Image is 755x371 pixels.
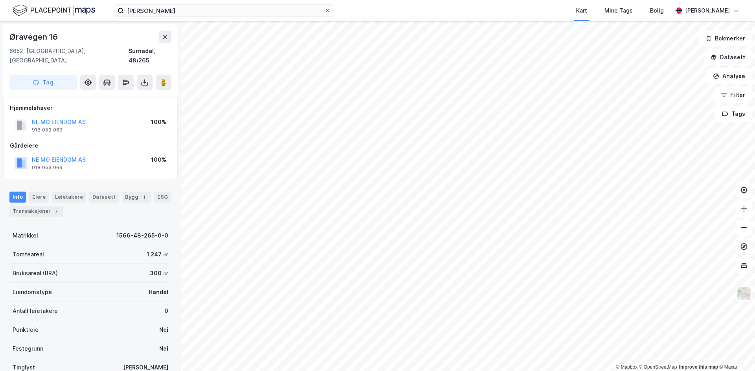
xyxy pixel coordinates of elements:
div: Nei [159,325,168,334]
div: Tomteareal [13,250,44,259]
div: Surnadal, 48/265 [129,46,171,65]
div: Matrikkel [13,231,38,240]
button: Analyse [706,68,752,84]
div: Eiere [29,192,49,203]
div: Øravegen 16 [9,31,59,43]
div: Leietakere [52,192,86,203]
div: Hjemmelshaver [10,103,171,113]
div: Nei [159,344,168,353]
button: Datasett [704,49,752,65]
div: 0 [164,306,168,316]
div: 918 053 069 [32,127,63,133]
button: Tags [715,106,752,122]
div: Handel [149,287,168,297]
div: Mine Tags [604,6,633,15]
div: 7 [52,207,60,215]
button: Filter [714,87,752,103]
a: Mapbox [616,364,637,370]
div: Datasett [89,192,119,203]
div: 100% [151,155,166,164]
div: Kontrollprogram for chat [716,333,755,371]
div: Bygg [122,192,151,203]
input: Søk på adresse, matrikkel, gårdeiere, leietakere eller personer [124,5,324,16]
div: 1 [140,193,148,201]
button: Bokmerker [699,31,752,46]
div: Bolig [650,6,664,15]
img: Z [737,286,751,301]
iframe: Chat Widget [716,333,755,371]
div: 1 247 ㎡ [147,250,168,259]
div: [PERSON_NAME] [685,6,730,15]
div: ESG [154,192,171,203]
div: 1566-48-265-0-0 [116,231,168,240]
div: Antall leietakere [13,306,58,316]
div: Bruksareal (BRA) [13,269,58,278]
a: OpenStreetMap [639,364,677,370]
div: Festegrunn [13,344,43,353]
div: 100% [151,117,166,127]
div: Info [9,192,26,203]
a: Improve this map [679,364,718,370]
div: Transaksjoner [9,206,63,217]
div: Eiendomstype [13,287,52,297]
button: Tag [9,75,77,90]
div: Punktleie [13,325,39,334]
div: 6652, [GEOGRAPHIC_DATA], [GEOGRAPHIC_DATA] [9,46,129,65]
div: Kart [576,6,587,15]
div: Gårdeiere [10,141,171,150]
div: 918 053 069 [32,164,63,171]
div: 300 ㎡ [150,269,168,278]
img: logo.f888ab2527a4732fd821a326f86c7f29.svg [13,4,95,17]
